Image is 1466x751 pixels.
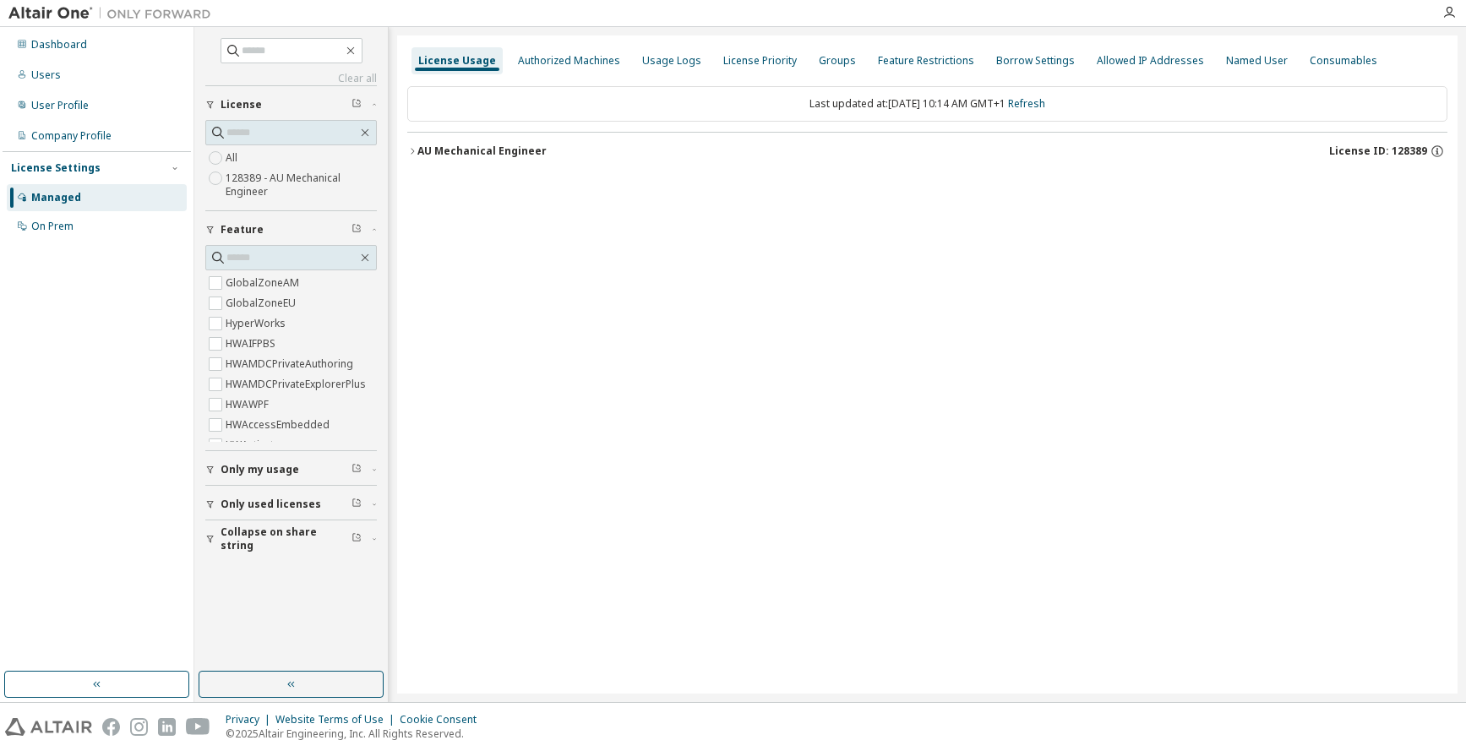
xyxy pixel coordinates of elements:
[275,713,400,727] div: Website Terms of Use
[407,86,1447,122] div: Last updated at: [DATE] 10:14 AM GMT+1
[226,435,283,455] label: HWActivate
[226,168,377,202] label: 128389 - AU Mechanical Engineer
[31,220,74,233] div: On Prem
[723,54,797,68] div: License Priority
[1226,54,1288,68] div: Named User
[186,718,210,736] img: youtube.svg
[205,86,377,123] button: License
[407,133,1447,170] button: AU Mechanical EngineerLicense ID: 128389
[352,498,362,511] span: Clear filter
[31,191,81,204] div: Managed
[1329,144,1427,158] span: License ID: 128389
[31,38,87,52] div: Dashboard
[1008,96,1045,111] a: Refresh
[221,223,264,237] span: Feature
[5,718,92,736] img: altair_logo.svg
[352,463,362,476] span: Clear filter
[205,211,377,248] button: Feature
[221,498,321,511] span: Only used licenses
[518,54,620,68] div: Authorized Machines
[205,451,377,488] button: Only my usage
[158,718,176,736] img: linkedin.svg
[205,520,377,558] button: Collapse on share string
[226,727,487,741] p: © 2025 Altair Engineering, Inc. All Rights Reserved.
[1097,54,1204,68] div: Allowed IP Addresses
[205,72,377,85] a: Clear all
[8,5,220,22] img: Altair One
[400,713,487,727] div: Cookie Consent
[996,54,1075,68] div: Borrow Settings
[31,129,112,143] div: Company Profile
[205,486,377,523] button: Only used licenses
[352,223,362,237] span: Clear filter
[226,374,369,395] label: HWAMDCPrivateExplorerPlus
[221,525,352,552] span: Collapse on share string
[226,313,289,334] label: HyperWorks
[102,718,120,736] img: facebook.svg
[226,293,299,313] label: GlobalZoneEU
[226,354,357,374] label: HWAMDCPrivateAuthoring
[417,144,547,158] div: AU Mechanical Engineer
[221,98,262,112] span: License
[642,54,701,68] div: Usage Logs
[11,161,101,175] div: License Settings
[31,68,61,82] div: Users
[226,415,333,435] label: HWAccessEmbedded
[31,99,89,112] div: User Profile
[226,713,275,727] div: Privacy
[226,395,272,415] label: HWAWPF
[226,334,279,354] label: HWAIFPBS
[130,718,148,736] img: instagram.svg
[226,148,241,168] label: All
[352,532,362,546] span: Clear filter
[226,273,302,293] label: GlobalZoneAM
[418,54,496,68] div: License Usage
[221,463,299,476] span: Only my usage
[878,54,974,68] div: Feature Restrictions
[819,54,856,68] div: Groups
[352,98,362,112] span: Clear filter
[1310,54,1377,68] div: Consumables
